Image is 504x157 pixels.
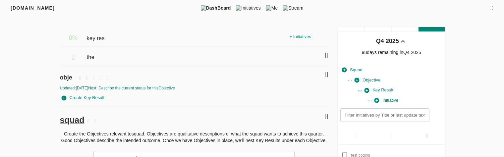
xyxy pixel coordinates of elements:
[280,5,306,11] span: Stream
[266,5,271,11] img: me.png
[236,5,241,11] img: tic.png
[60,131,328,144] p: Create the Objectives relevant to squad . Objectives are qualitative descriptions of what the squ...
[340,65,364,75] button: Squad
[373,95,400,106] button: Initiative
[355,77,380,84] span: Objective
[364,86,393,94] span: Key Result
[340,108,429,122] input: Filter Initiatives by Title or last update text
[62,94,105,102] span: Create Key Result
[233,5,263,11] span: Initiatives
[263,5,280,11] span: Me
[201,5,206,11] img: dashboard.png
[11,5,55,11] span: [DOMAIN_NAME]
[198,5,234,11] span: DashBoard
[86,47,96,61] span: the
[86,28,106,42] span: key res
[288,32,313,42] div: + Initiatives
[60,85,328,91] div: Updated: [DATE] Next: Describe the current status for this Objective
[353,75,382,85] button: Objective
[363,85,395,95] button: Key Result
[362,50,421,55] span: 98 days remaining in Q4 2025
[342,66,363,74] span: Squad
[60,115,84,125] span: squad
[69,34,78,41] span: 0 %
[376,37,399,46] div: Q4 2025
[374,97,398,104] span: Initiative
[283,5,288,11] img: stream.png
[60,67,74,82] span: obje
[60,93,106,103] button: Create Key Result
